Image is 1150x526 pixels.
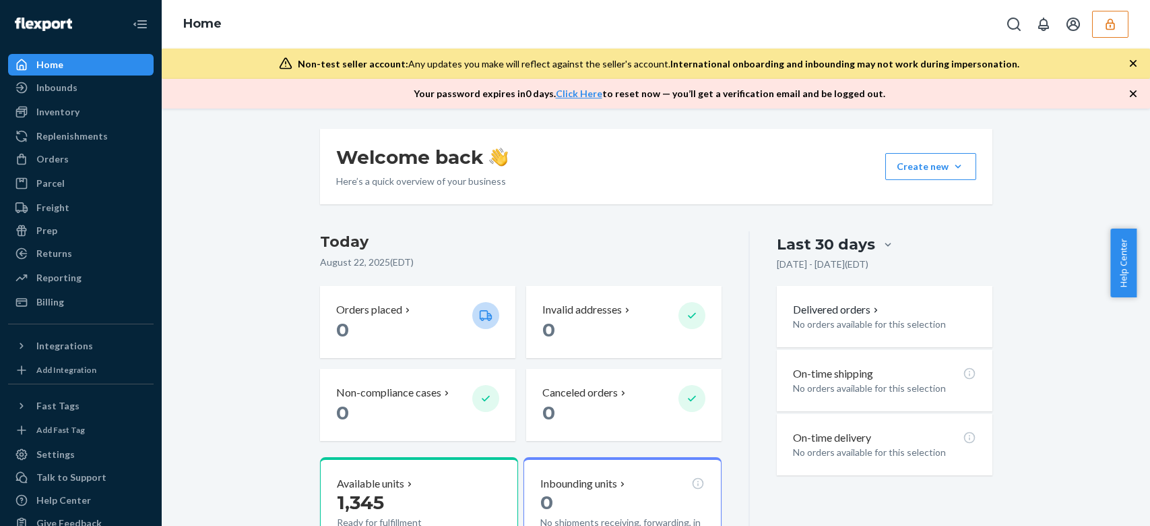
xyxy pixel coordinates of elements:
div: Replenishments [36,129,108,143]
h3: Today [320,231,722,253]
span: 0 [542,318,555,341]
a: Add Integration [8,362,154,378]
h1: Welcome back [336,145,508,169]
div: Add Fast Tag [36,424,85,436]
div: Integrations [36,339,93,353]
div: Settings [36,448,75,461]
button: Close Navigation [127,11,154,38]
p: Canceled orders [542,385,618,401]
p: Invalid addresses [542,302,622,318]
a: Click Here [556,88,602,99]
span: 0 [540,491,553,514]
p: Non-compliance cases [336,385,441,401]
div: Reporting [36,271,82,285]
span: 0 [336,401,349,424]
div: Add Integration [36,364,96,376]
div: Inventory [36,105,79,119]
button: Create new [885,153,976,180]
p: No orders available for this selection [793,382,976,395]
button: Talk to Support [8,467,154,488]
div: Orders [36,152,69,166]
span: 0 [336,318,349,341]
button: Fast Tags [8,395,154,417]
a: Inventory [8,101,154,123]
p: No orders available for this selection [793,446,976,459]
div: Any updates you make will reflect against the seller's account. [298,57,1019,71]
img: Flexport logo [15,18,72,31]
p: August 22, 2025 ( EDT ) [320,256,722,269]
button: Open account menu [1060,11,1087,38]
div: Last 30 days [777,234,875,255]
a: Prep [8,220,154,241]
div: Talk to Support [36,471,106,484]
button: Open notifications [1030,11,1057,38]
button: Invalid addresses 0 [526,286,722,358]
span: Non-test seller account: [298,58,408,69]
a: Inbounds [8,77,154,98]
a: Billing [8,291,154,313]
div: Parcel [36,177,65,190]
p: Here’s a quick overview of your business [336,175,508,188]
a: Freight [8,197,154,218]
button: Open Search Box [1000,11,1027,38]
ol: breadcrumbs [172,5,232,44]
div: Returns [36,247,72,260]
div: Billing [36,295,64,309]
a: Help Center [8,490,154,511]
p: Inbounding units [540,476,617,492]
a: Home [8,54,154,76]
button: Canceled orders 0 [526,369,722,441]
p: Available units [337,476,404,492]
div: Fast Tags [36,399,79,413]
p: On-time shipping [793,366,873,382]
button: Non-compliance cases 0 [320,369,515,441]
button: Integrations [8,335,154,357]
div: Help Center [36,494,91,507]
a: Reporting [8,267,154,289]
span: 1,345 [337,491,384,514]
div: Inbounds [36,81,77,94]
p: Orders placed [336,302,402,318]
span: International onboarding and inbounding may not work during impersonation. [670,58,1019,69]
p: Your password expires in 0 days . to reset now — you’ll get a verification email and be logged out. [414,87,885,100]
a: Add Fast Tag [8,422,154,438]
a: Returns [8,243,154,264]
div: Home [36,58,63,71]
div: Prep [36,224,57,237]
iframe: Opens a widget where you can chat to one of our agents [1064,486,1137,519]
button: Help Center [1110,229,1137,297]
img: hand-wave emoji [489,148,508,167]
a: Home [183,16,222,31]
p: On-time delivery [793,430,871,446]
p: No orders available for this selection [793,318,976,331]
button: Delivered orders [793,302,881,318]
a: Replenishments [8,125,154,147]
a: Orders [8,148,154,170]
p: [DATE] - [DATE] ( EDT ) [777,258,868,271]
div: Freight [36,201,69,214]
a: Settings [8,444,154,465]
span: 0 [542,401,555,424]
button: Orders placed 0 [320,286,515,358]
a: Parcel [8,173,154,194]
